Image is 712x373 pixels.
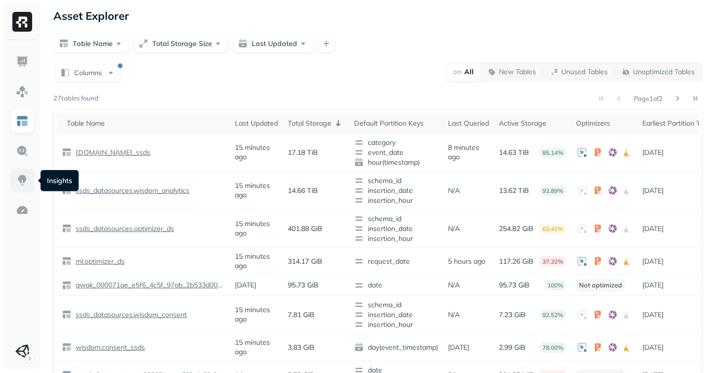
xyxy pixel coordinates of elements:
[15,344,29,358] img: Unity
[133,35,228,52] button: Total Storage Size
[62,147,72,157] img: table
[53,35,129,52] button: Table Name
[448,224,460,233] p: N/A
[354,256,438,266] span: request_date
[354,233,438,243] span: insertion_hour
[235,338,278,357] p: 15 minutes ago
[544,280,566,290] p: 100%
[41,170,79,191] div: Insights
[539,342,566,353] p: 78.00%
[354,320,438,329] span: insertion_hour
[288,280,318,290] p: 95.73 GiB
[448,186,460,195] p: N/A
[634,94,663,103] p: Page 1 of 2
[16,115,29,128] img: Asset Explorer
[448,257,486,266] p: 5 hours ago
[354,176,438,186] span: schema_id
[235,280,256,290] p: [DATE]
[499,257,534,266] p: 117.26 GiB
[74,224,174,233] p: ssds_datasources.optimizer_ds
[53,93,98,103] p: 27 tables found
[354,214,438,224] span: schema_id
[62,224,72,233] img: table
[539,310,566,320] p: 92.52%
[354,224,438,233] span: insertion_date
[642,310,664,320] p: [DATE]
[62,310,72,320] img: table
[499,148,529,157] p: 14.63 TiB
[499,343,526,352] p: 2.99 GiB
[539,256,566,267] p: 37.32%
[448,310,460,320] p: N/A
[16,55,29,68] img: Dashboard
[354,195,438,205] span: insertion_hour
[288,186,318,195] p: 14.66 TiB
[16,174,29,187] img: Insights
[642,186,664,195] p: [DATE]
[288,224,322,233] p: 401.88 GiB
[499,186,529,195] p: 13.62 TiB
[576,279,625,291] p: Not optimized
[642,257,664,266] p: [DATE]
[499,224,534,233] p: 254.82 GiB
[642,343,664,352] p: [DATE]
[464,67,474,77] p: All
[499,119,566,128] div: Active Storage
[72,343,145,352] a: wisdom.consent_ssds
[288,148,318,157] p: 17.18 TiB
[448,280,460,290] p: N/A
[354,119,438,128] div: Default Partition Keys
[633,67,695,77] p: Unoptimized Tables
[354,186,438,195] span: insertion_date
[642,148,664,157] p: [DATE]
[72,186,189,195] a: ssds_datasources.wisdom_analytics
[232,35,313,52] button: Last Updated
[448,343,469,352] p: [DATE]
[74,343,145,352] p: wisdom.consent_ssds
[499,67,536,77] p: New Tables
[16,204,29,217] img: Optimization
[55,64,121,82] button: Columns
[62,342,72,352] img: table
[62,280,72,290] img: table
[67,119,225,128] div: Table Name
[62,256,72,266] img: table
[235,219,278,238] p: 15 minutes ago
[74,280,225,290] p: qwak_000071ae_e5f6_4c5f_97ab_2b533d00d294_analytics_data.single_inference
[561,67,608,77] p: Unused Tables
[235,119,278,128] div: Last Updated
[235,143,278,162] p: 15 minutes ago
[72,280,225,290] a: qwak_000071ae_e5f6_4c5f_97ab_2b533d00d294_analytics_data.single_inference
[642,224,664,233] p: [DATE]
[354,342,438,352] span: day(event_timestamp)
[354,300,438,310] span: schema_id
[235,305,278,324] p: 15 minutes ago
[12,12,32,32] img: Ryft
[16,85,29,98] img: Assets
[354,147,438,157] span: event_date
[72,310,187,320] a: ssds_datasources.wisdom_consent
[74,310,187,320] p: ssds_datasources.wisdom_consent
[354,280,438,290] span: date
[448,143,489,162] p: 8 minutes ago
[499,280,530,290] p: 95.73 GiB
[539,186,566,196] p: 92.89%
[16,144,29,157] img: Query Explorer
[72,224,174,233] a: ssds_datasources.optimizer_ds
[354,138,438,147] span: category
[288,310,314,320] p: 7.81 GiB
[499,310,526,320] p: 7.23 GiB
[448,119,489,128] div: Last Queried
[288,117,344,129] div: Total Storage
[576,119,632,128] div: Optimizers
[354,157,438,167] span: hour(timestamp)
[74,186,189,195] p: ssds_datasources.wisdom_analytics
[642,280,664,290] p: [DATE]
[235,181,278,200] p: 15 minutes ago
[72,257,125,266] a: ml.optimizer_ds
[642,119,712,128] p: Earliest Partition Time
[74,257,125,266] p: ml.optimizer_ds
[53,9,129,23] p: Asset Explorer
[288,343,314,352] p: 3.83 GiB
[539,224,566,234] p: 63.41%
